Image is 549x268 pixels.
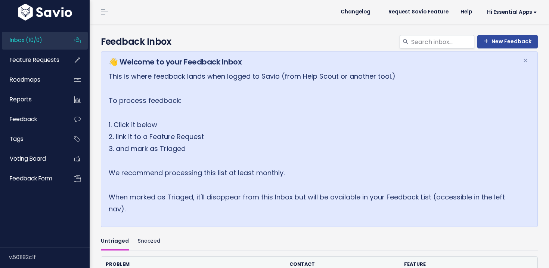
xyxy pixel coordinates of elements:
[2,51,62,69] a: Feature Requests
[455,6,478,18] a: Help
[9,247,90,267] div: v.501182c1f
[515,52,536,70] button: Close
[2,71,62,88] a: Roadmaps
[16,4,74,21] img: logo-white.9d6f32f41409.svg
[138,233,160,250] a: Snoozed
[410,35,474,48] input: Search inbox...
[10,36,42,44] span: Inbox (10/0)
[109,70,514,215] p: This is where feedback lands when logged to Savio (from Help Scout or another tool.) To process f...
[101,35,538,48] h4: Feedback Inbox
[10,174,52,182] span: Feedback form
[101,233,538,250] ul: Filter feature requests
[2,150,62,167] a: Voting Board
[478,6,543,18] a: Hi Essential Apps
[10,95,32,103] span: Reports
[101,233,129,250] a: Untriaged
[2,170,62,187] a: Feedback form
[10,155,46,163] span: Voting Board
[10,135,24,143] span: Tags
[341,9,370,15] span: Changelog
[487,9,537,15] span: Hi Essential Apps
[10,115,37,123] span: Feedback
[10,76,40,83] span: Roadmaps
[10,56,59,64] span: Feature Requests
[2,32,62,49] a: Inbox (10/0)
[2,111,62,128] a: Feedback
[523,54,528,67] span: ×
[2,130,62,148] a: Tags
[2,91,62,108] a: Reports
[477,35,538,48] a: New Feedback
[382,6,455,18] a: Request Savio Feature
[109,56,514,67] h5: 👋 Welcome to your Feedback Inbox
